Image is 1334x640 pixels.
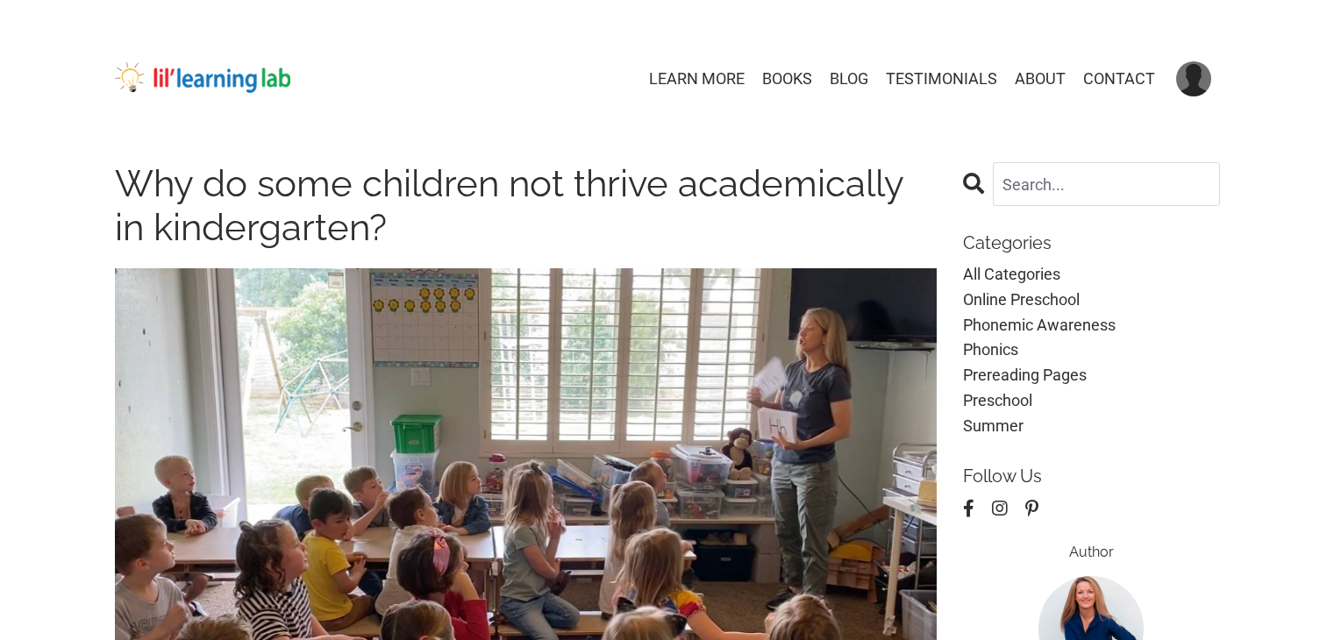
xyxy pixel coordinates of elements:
[762,67,812,92] a: BOOKS
[886,67,997,92] a: TESTIMONIALS
[1015,67,1066,92] a: ABOUT
[963,232,1220,253] p: Categories
[1176,61,1211,96] img: User Avatar
[963,262,1220,288] a: All Categories
[830,67,868,92] a: BLOG
[963,363,1220,388] a: prereading pages
[963,338,1220,363] a: phonics
[649,67,745,92] a: LEARN MORE
[115,162,938,251] h1: Why do some children not thrive academically in kindergarten?
[963,288,1220,313] a: online preschool
[115,62,290,94] img: lil' learning lab
[963,313,1220,338] a: phonemic awareness
[963,388,1220,414] a: preschool
[963,414,1220,439] a: summer
[963,466,1220,487] p: Follow Us
[1083,67,1155,92] a: CONTACT
[993,162,1220,206] input: Search...
[963,544,1220,560] h6: Author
